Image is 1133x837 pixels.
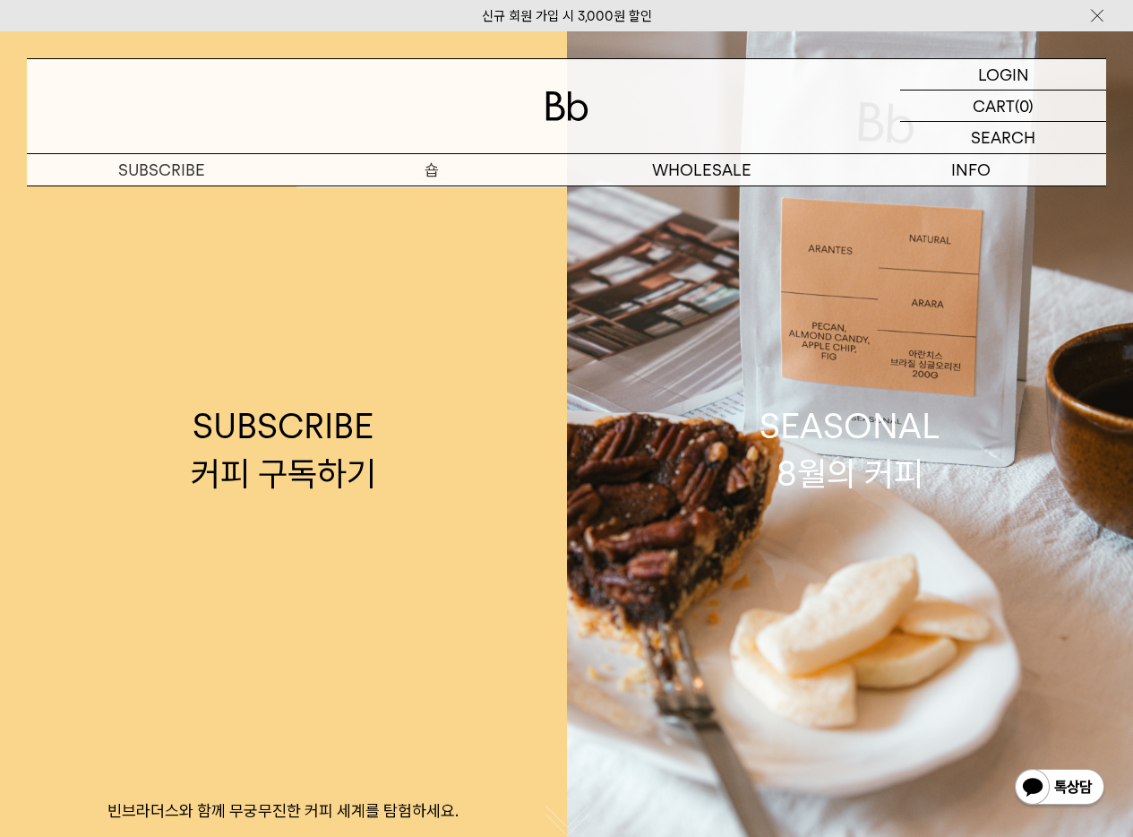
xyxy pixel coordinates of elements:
img: 로고 [545,91,588,121]
a: 신규 회원 가입 시 3,000원 할인 [482,8,652,24]
p: SEARCH [971,122,1035,153]
div: SEASONAL 8월의 커피 [760,402,940,497]
div: SUBSCRIBE 커피 구독하기 [191,402,376,497]
a: LOGIN [900,59,1106,91]
p: WHOLESALE [567,154,837,186]
a: 숍 [296,154,566,186]
a: CART (0) [900,91,1106,122]
a: 원두 [296,186,566,217]
p: LOGIN [978,59,1029,90]
img: 카카오톡 채널 1:1 채팅 버튼 [1013,767,1106,810]
p: CART [973,91,1015,121]
p: (0) [1015,91,1034,121]
p: INFO [837,154,1106,186]
a: SUBSCRIBE [27,154,296,186]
